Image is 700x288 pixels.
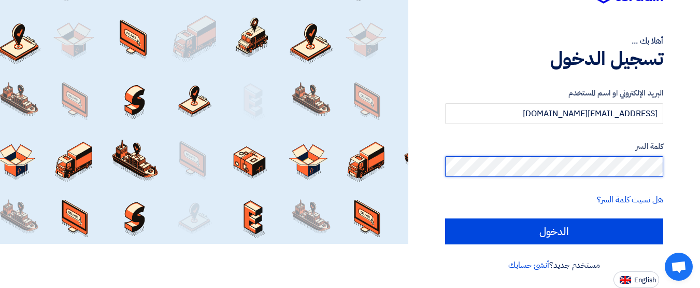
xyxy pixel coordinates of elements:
[445,87,663,99] label: البريد الإلكتروني او اسم المستخدم
[445,35,663,47] div: أهلا بك ...
[445,103,663,124] input: أدخل بريد العمل الإلكتروني او اسم المستخدم الخاص بك ...
[665,253,693,281] div: Open chat
[445,47,663,70] h1: تسجيل الدخول
[613,271,659,288] button: English
[620,276,631,284] img: en-US.png
[445,141,663,153] label: كلمة السر
[597,194,663,206] a: هل نسيت كلمة السر؟
[445,218,663,244] input: الدخول
[508,259,549,271] a: أنشئ حسابك
[445,259,663,271] div: مستخدم جديد؟
[634,277,656,284] span: English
